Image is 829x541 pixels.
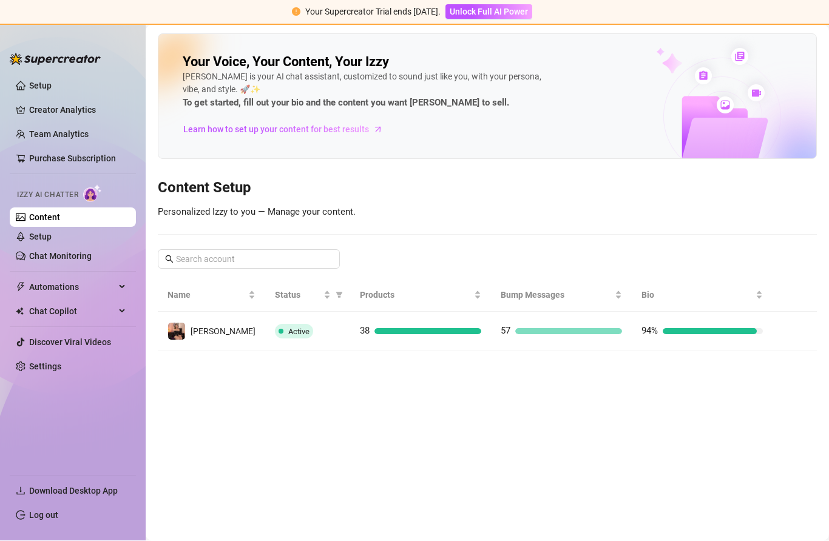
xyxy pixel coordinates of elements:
[445,5,532,19] button: Unlock Full AI Power
[191,327,255,337] span: [PERSON_NAME]
[491,279,632,312] th: Bump Messages
[29,302,115,321] span: Chat Copilot
[10,53,101,66] img: logo-BBDzfeDw.svg
[445,7,532,17] a: Unlock Full AI Power
[29,101,126,120] a: Creator Analytics
[183,123,369,136] span: Learn how to set up your content for best results
[29,232,52,242] a: Setup
[501,289,612,302] span: Bump Messages
[16,283,25,292] span: thunderbolt
[29,213,60,223] a: Content
[336,292,343,299] span: filter
[29,278,115,297] span: Automations
[360,326,370,337] span: 38
[628,35,816,159] img: ai-chatter-content-library-cLFOSyPT.png
[176,253,323,266] input: Search account
[158,179,817,198] h3: Content Setup
[165,255,174,264] span: search
[372,124,384,136] span: arrow-right
[641,289,753,302] span: Bio
[29,362,61,372] a: Settings
[450,7,528,17] span: Unlock Full AI Power
[292,8,300,16] span: exclamation-circle
[183,120,392,139] a: Learn how to set up your content for best results
[16,307,24,316] img: Chat Copilot
[29,252,92,261] a: Chat Monitoring
[641,326,658,337] span: 94%
[83,185,102,203] img: AI Chatter
[29,338,111,348] a: Discover Viral Videos
[167,289,246,302] span: Name
[265,279,350,312] th: Status
[158,207,356,218] span: Personalized Izzy to you — Manage your content.
[305,7,441,17] span: Your Supercreator Trial ends [DATE].
[168,323,185,340] img: Andrea
[158,279,265,312] th: Name
[16,486,25,496] span: download
[360,289,472,302] span: Products
[501,326,510,337] span: 57
[29,81,52,91] a: Setup
[275,289,321,302] span: Status
[17,190,78,201] span: Izzy AI Chatter
[183,54,389,71] h2: Your Voice, Your Content, Your Izzy
[632,279,773,312] th: Bio
[288,328,310,337] span: Active
[29,511,58,520] a: Log out
[333,286,345,304] span: filter
[29,149,126,169] a: Purchase Subscription
[183,71,547,111] div: [PERSON_NAME] is your AI chat assistant, customized to sound just like you, with your persona, vi...
[29,130,89,139] a: Team Analytics
[29,486,118,496] span: Download Desktop App
[183,98,509,109] strong: To get started, fill out your bio and the content you want [PERSON_NAME] to sell.
[350,279,491,312] th: Products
